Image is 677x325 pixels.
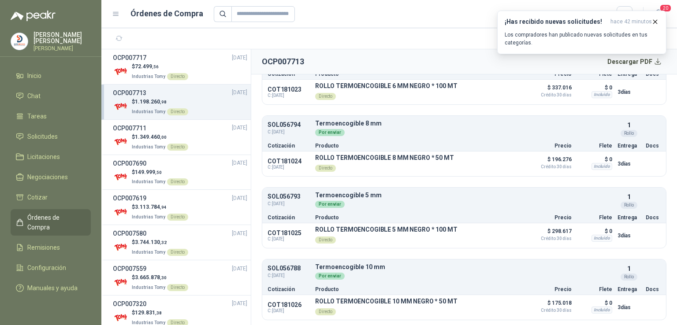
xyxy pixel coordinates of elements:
[135,310,162,316] span: 129.831
[27,91,41,101] span: Chat
[232,194,247,203] span: [DATE]
[315,226,457,233] p: ROLLO TERMOENCOGIBLE 5 MM NEGRO * 100 MT
[268,236,310,242] span: C: [DATE]
[315,201,345,208] div: Por enviar
[132,203,188,211] p: $
[113,240,128,255] img: Company Logo
[27,132,58,141] span: Solicitudes
[113,64,128,79] img: Company Logo
[167,108,188,115] div: Directo
[232,265,247,273] span: [DATE]
[268,301,310,308] p: COT181026
[113,193,247,221] a: OCP007619[DATE] Company Logo$3.113.784,94Industrias TomyDirecto
[160,135,167,140] span: ,00
[315,298,457,305] p: ROLLO TERMOENCOGIBLE 10 MM NEGRO * 50 MT
[268,200,310,207] span: C: [DATE]
[11,148,91,165] a: Licitaciones
[617,71,640,77] p: Entrega
[617,302,640,313] p: 3 días
[268,308,310,314] span: C: [DATE]
[11,108,91,125] a: Tareas
[315,308,336,315] div: Directo
[315,165,336,172] div: Directo
[577,298,612,308] p: $ 0
[132,179,165,184] span: Industrias Tomy
[135,239,167,245] span: 3.744.130
[268,143,310,148] p: Cotización
[132,144,165,149] span: Industrias Tomy
[232,159,247,167] span: [DATE]
[132,63,188,71] p: $
[27,213,82,232] span: Órdenes de Compra
[27,152,60,162] span: Licitaciones
[11,280,91,296] a: Manuales y ayuda
[528,82,572,97] p: $ 337.016
[315,120,612,127] p: Termoencogible 8 mm
[268,71,310,77] p: Cotización
[113,229,146,238] h3: OCP007580
[113,299,146,309] h3: OCP007320
[528,215,572,220] p: Precio
[268,93,310,98] span: C: [DATE]
[167,214,188,221] div: Directo
[132,98,188,106] p: $
[11,169,91,185] a: Negociaciones
[11,259,91,276] a: Configuración
[617,87,640,97] p: 3 días
[617,230,640,241] p: 3 días
[315,82,457,89] p: ROLLO TERMOENCOGIBLE 6 MM NEGRO * 100 MT
[577,226,612,236] p: $ 0
[135,63,159,70] span: 72.499
[152,64,159,69] span: ,56
[577,82,612,93] p: $ 0
[528,287,572,292] p: Precio
[113,53,247,81] a: OCP007717[DATE] Company Logo$72.499,56Industrias TomyDirecto
[33,32,91,44] p: [PERSON_NAME] [PERSON_NAME]
[11,11,56,21] img: Logo peakr
[315,154,454,161] p: ROLLO TERMOENCOGIBLE 8 MM NEGRO * 50 MT
[132,214,165,219] span: Industrias Tomy
[33,46,91,51] p: [PERSON_NAME]
[268,158,310,165] p: COT181024
[113,204,128,220] img: Company Logo
[646,287,661,292] p: Docs
[315,143,522,148] p: Producto
[591,235,612,242] div: Incluido
[577,215,612,220] p: Flete
[135,204,167,210] span: 3.113.784
[577,143,612,148] p: Flete
[167,73,188,80] div: Directo
[651,6,666,22] button: 20
[617,143,640,148] p: Entrega
[155,170,162,175] span: ,50
[617,159,640,169] p: 3 días
[627,264,631,273] p: 1
[27,192,48,202] span: Cotizar
[268,229,310,236] p: COT181025
[113,88,146,98] h3: OCP007713
[528,308,572,313] span: Crédito 30 días
[577,287,612,292] p: Flete
[646,215,661,220] p: Docs
[132,74,165,79] span: Industrias Tomy
[232,299,247,308] span: [DATE]
[113,275,128,290] img: Company Logo
[27,263,66,273] span: Configuración
[27,111,47,121] span: Tareas
[113,53,146,63] h3: OCP007717
[160,205,167,210] span: ,94
[591,91,612,98] div: Incluido
[135,169,162,175] span: 149.999
[132,133,188,141] p: $
[268,193,310,200] p: SOL056793
[617,287,640,292] p: Entrega
[113,99,128,114] img: Company Logo
[621,202,637,209] div: Rollo
[167,144,188,151] div: Directo
[603,53,667,70] button: Descargar PDF
[268,272,310,279] span: C: [DATE]
[113,193,146,203] h3: OCP007619
[167,178,188,185] div: Directo
[268,86,310,93] p: COT181023
[621,130,637,137] div: Rollo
